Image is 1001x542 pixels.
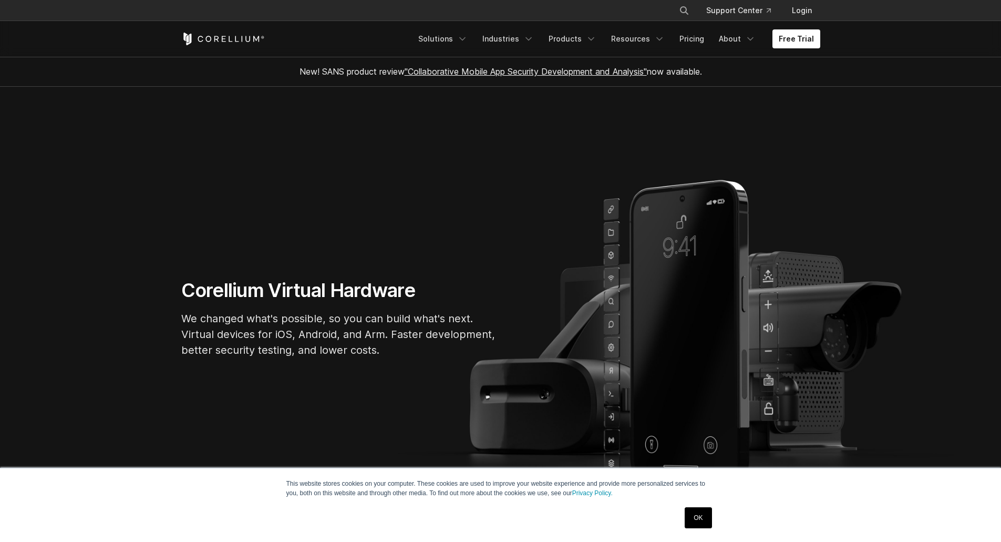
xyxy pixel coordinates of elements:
a: Solutions [412,29,474,48]
div: Navigation Menu [666,1,820,20]
a: "Collaborative Mobile App Security Development and Analysis" [405,66,647,77]
span: New! SANS product review now available. [300,66,702,77]
button: Search [675,1,694,20]
a: Free Trial [772,29,820,48]
div: Navigation Menu [412,29,820,48]
a: Privacy Policy. [572,489,613,497]
a: Industries [476,29,540,48]
p: We changed what's possible, so you can build what's next. Virtual devices for iOS, Android, and A... [181,311,497,358]
a: Resources [605,29,671,48]
a: Products [542,29,603,48]
p: This website stores cookies on your computer. These cookies are used to improve your website expe... [286,479,715,498]
a: Pricing [673,29,710,48]
a: OK [685,507,711,528]
a: About [713,29,762,48]
a: Login [783,1,820,20]
a: Corellium Home [181,33,265,45]
h1: Corellium Virtual Hardware [181,279,497,302]
a: Support Center [698,1,779,20]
